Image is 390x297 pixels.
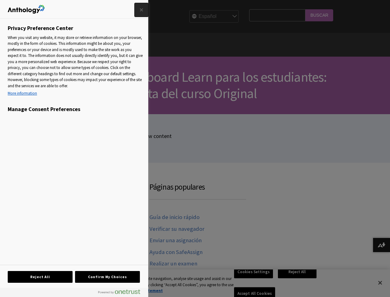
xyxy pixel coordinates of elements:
a: More information about your privacy, opens in a new tab [8,90,143,97]
div: When you visit any website, it may store or retrieve information on your browser, mostly in the f... [8,35,143,98]
h2: Privacy Preference Center [8,25,73,32]
a: Powered by OneTrust Opens in a new Tab [98,289,145,297]
button: Close [135,3,148,17]
button: Confirm My Choices [75,271,140,283]
h3: Manage Consent Preferences [8,106,143,116]
div: Company Logo [8,3,45,15]
img: Company Logo [8,5,45,14]
img: Powered by OneTrust Opens in a new Tab [98,289,140,294]
button: Reject All [8,271,73,283]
